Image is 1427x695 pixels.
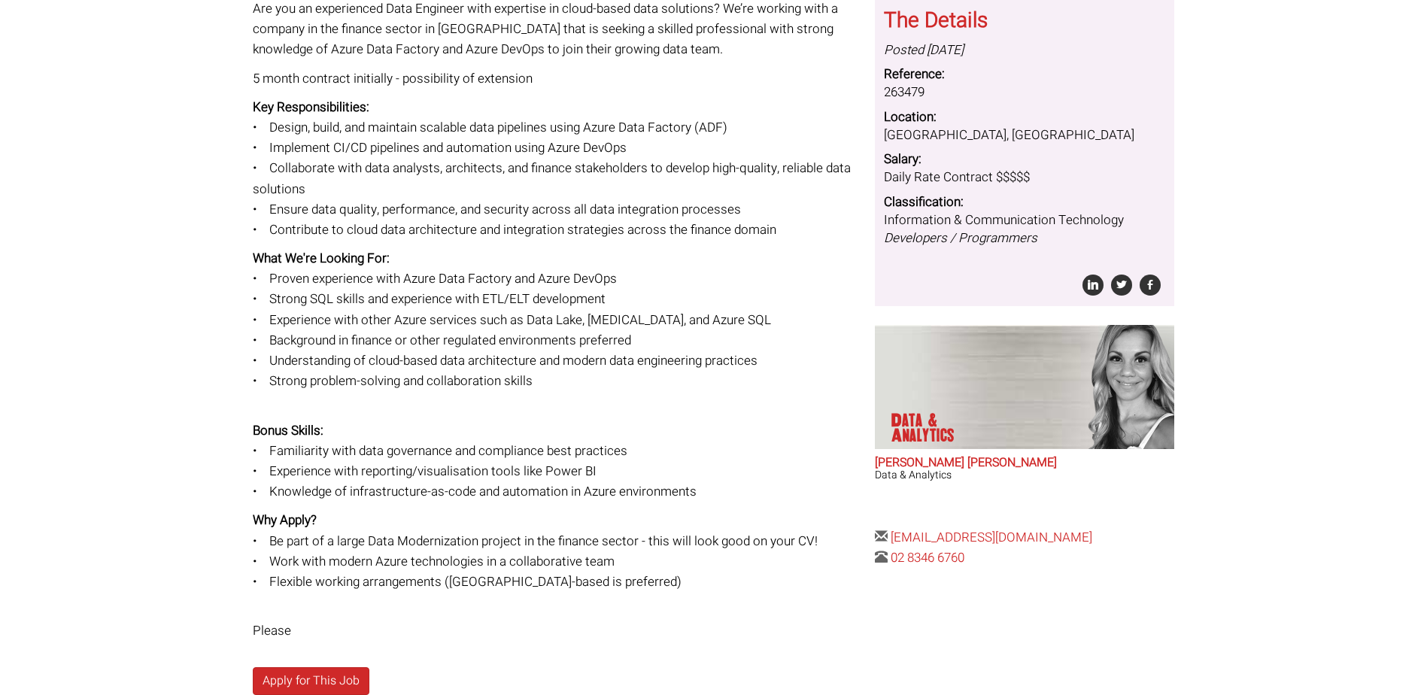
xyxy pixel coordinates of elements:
[253,248,864,391] p: • Proven experience with Azure Data Factory and Azure DevOps • Strong SQL skills and experience w...
[253,667,369,695] a: Apply for This Job
[884,108,1165,126] dt: Location:
[875,457,1174,470] h2: [PERSON_NAME] [PERSON_NAME]
[253,511,317,530] strong: Why Apply?
[884,126,1165,144] dd: [GEOGRAPHIC_DATA], [GEOGRAPHIC_DATA]
[884,211,1165,248] dd: Information & Communication Technology
[253,399,864,502] p: • Familiarity with data governance and compliance best practices • Experience with reporting/visu...
[891,413,1002,443] p: Data & Analytics
[253,510,864,612] p: • Be part of a large Data Modernization project in the finance sector - this will look good on yo...
[253,68,864,89] p: 5 month contract initially - possibility of extension
[253,97,864,240] p: • Design, build, and maintain scalable data pipelines using Azure Data Factory (ADF) • Implement ...
[253,98,369,117] strong: Key Responsibilities:
[884,41,964,59] i: Posted [DATE]
[884,150,1165,168] dt: Salary:
[875,469,1174,481] h3: Data & Analytics
[891,548,964,567] a: 02 8346 6760
[884,229,1037,247] i: Developers / Programmers
[884,168,1165,187] dd: Daily Rate Contract $$$$$
[891,528,1092,547] a: [EMAIL_ADDRESS][DOMAIN_NAME]
[253,421,323,440] strong: Bonus Skills:
[253,621,864,641] p: Please
[884,193,1165,211] dt: Classification:
[884,10,1165,33] h3: The Details
[1030,325,1174,449] img: Anna-Maria Julie does Data & Analytics
[884,65,1165,83] dt: Reference:
[884,83,1165,102] dd: 263479
[253,249,390,268] strong: What We're Looking For:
